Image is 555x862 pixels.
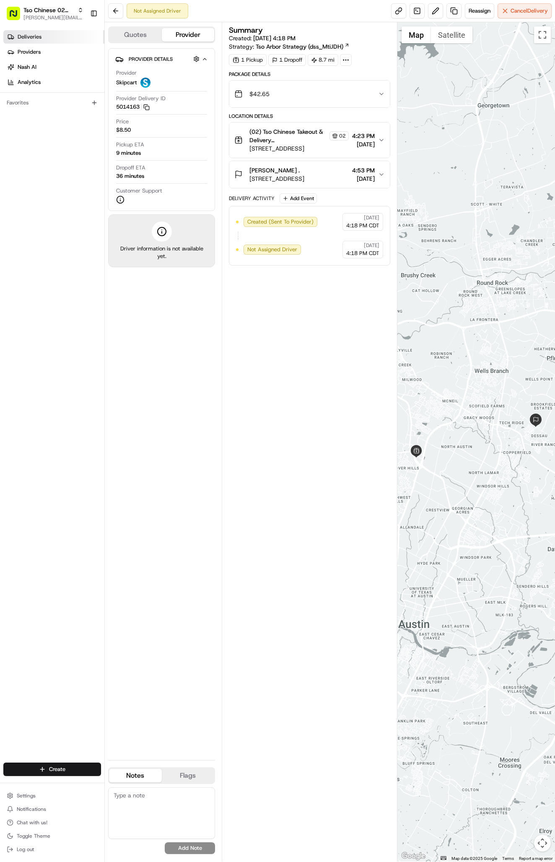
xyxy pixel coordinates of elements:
button: Chat with us! [3,817,101,828]
img: Nash [8,8,25,25]
span: Provider Delivery ID [116,95,166,102]
span: [DATE] [352,174,375,183]
button: 5014163 [116,103,150,111]
div: 💻 [71,188,78,195]
span: [DATE] [96,153,113,159]
span: $42.65 [249,90,270,98]
p: Welcome 👋 [8,34,153,47]
span: Map data ©2025 Google [451,856,497,861]
span: Providers [18,48,41,56]
span: [DATE] [117,130,134,137]
img: Antonia (Store Manager) [8,122,22,135]
button: Provider [162,28,215,42]
span: [DATE] [352,140,375,148]
button: Toggle Theme [3,830,101,842]
span: Tso Arbor Strategy (dss_MtiJDH) [256,42,343,51]
span: Provider [116,69,137,77]
button: Quotes [109,28,162,42]
button: Notifications [3,803,101,815]
div: Past conversations [8,109,54,116]
div: Strategy: [229,42,350,51]
img: Wisdom Oko [8,145,22,161]
span: Provider Details [129,56,173,63]
span: Log out [17,846,34,853]
button: [PERSON_NAME] .[STREET_ADDRESS]4:53 PM[DATE] [229,161,390,188]
h3: Summary [229,26,263,34]
span: Knowledge Base [17,188,64,196]
span: Toggle Theme [17,833,50,839]
button: Tso Chinese 02 Arbor [23,6,74,14]
img: 1736555255976-a54dd68f-1ca7-489b-9aae-adbdc363a1c4 [8,80,23,95]
span: API Documentation [79,188,135,196]
button: (02) Tso Chinese Takeout & Delivery [GEOGRAPHIC_DATA] [GEOGRAPHIC_DATA] Crossing Manager02[STREET... [229,122,390,158]
span: Nash AI [18,63,36,71]
button: [PERSON_NAME][EMAIL_ADDRESS][DOMAIN_NAME] [23,14,83,21]
img: Google [399,851,427,862]
span: [STREET_ADDRESS] [249,174,304,183]
span: • [112,130,115,137]
span: Customer Support [116,187,162,195]
button: Show street map [402,26,431,43]
a: Open this area in Google Maps (opens a new window) [399,851,427,862]
div: We're available if you need us! [38,89,115,95]
button: Show satellite imagery [431,26,472,43]
span: 02 [339,133,346,139]
button: Provider Details [115,52,208,66]
span: Pylon [83,208,101,214]
a: Terms [502,856,514,861]
span: 4:23 PM [352,132,375,140]
span: [DATE] [364,242,379,249]
img: 1738778727109-b901c2ba-d612-49f7-a14d-d897ce62d23f [18,80,33,95]
span: 4:18 PM CDT [346,222,379,229]
span: [PERSON_NAME] . [249,166,300,174]
span: Not Assigned Driver [247,246,297,253]
a: Powered byPylon [59,208,101,214]
button: $42.65 [229,81,390,107]
button: Add Event [280,193,317,203]
button: Tso Chinese 02 Arbor[PERSON_NAME][EMAIL_ADDRESS][DOMAIN_NAME] [3,3,87,23]
span: Create [49,766,65,773]
span: Created (Sent To Provider) [247,218,314,226]
div: 📗 [8,188,15,195]
div: 9 minutes [116,149,141,157]
div: 1 Dropoff [268,54,306,66]
span: Driver information is not available yet. [115,245,208,260]
span: Chat with us! [17,819,47,826]
button: Start new chat [143,83,153,93]
button: Create [3,763,101,776]
button: Reassign [465,3,494,18]
span: [DATE] 4:18 PM [253,34,296,42]
span: Reassign [469,7,490,15]
button: Flags [162,769,215,782]
span: Analytics [18,78,41,86]
span: (02) Tso Chinese Takeout & Delivery [GEOGRAPHIC_DATA] [GEOGRAPHIC_DATA] Crossing Manager [249,128,328,144]
button: Keyboard shortcuts [441,856,446,860]
a: Tso Arbor Strategy (dss_MtiJDH) [256,42,350,51]
span: [PERSON_NAME] (Store Manager) [26,130,110,137]
span: Settings [17,792,36,799]
input: Clear [22,54,138,63]
span: • [91,153,94,159]
button: CancelDelivery [498,3,552,18]
button: Toggle fullscreen view [534,26,551,43]
button: Log out [3,844,101,855]
button: Map camera controls [534,835,551,852]
span: Cancel Delivery [511,7,548,15]
span: Price [116,118,129,125]
img: profile_skipcart_partner.png [140,78,150,88]
button: See all [130,107,153,117]
span: $8.50 [116,126,131,134]
div: 36 minutes [116,172,144,180]
img: 1736555255976-a54dd68f-1ca7-489b-9aae-adbdc363a1c4 [17,153,23,160]
span: Notifications [17,806,46,813]
div: 1 Pickup [229,54,267,66]
span: Created: [229,34,296,42]
span: Deliveries [18,33,41,41]
a: 💻API Documentation [67,184,138,199]
a: Analytics [3,76,104,89]
div: Package Details [229,71,390,78]
div: Start new chat [38,80,137,89]
div: Location Details [229,113,390,120]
